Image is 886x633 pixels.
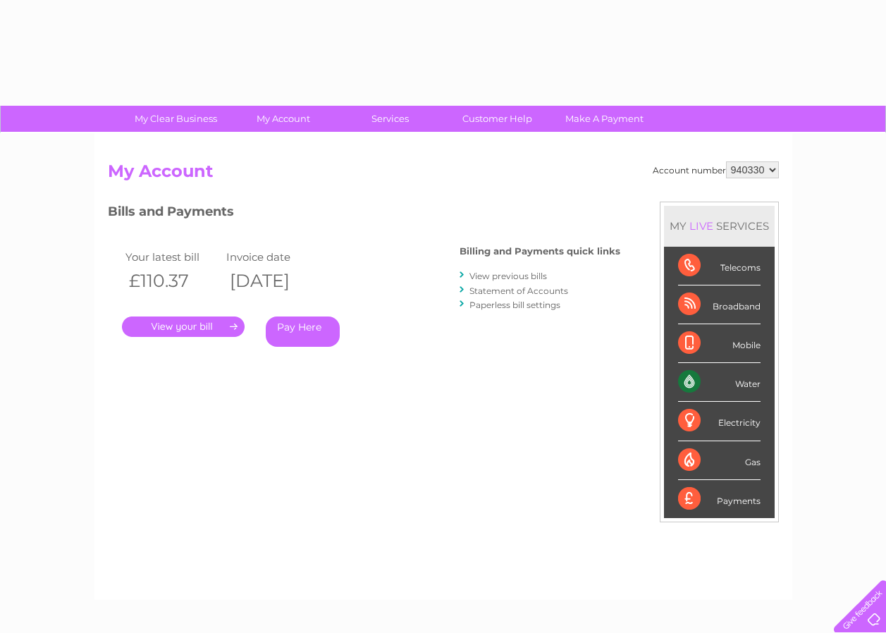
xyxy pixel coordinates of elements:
[122,316,245,337] a: .
[108,161,779,188] h2: My Account
[460,246,620,257] h4: Billing and Payments quick links
[439,106,555,132] a: Customer Help
[678,247,761,285] div: Telecoms
[678,363,761,402] div: Water
[678,285,761,324] div: Broadband
[678,324,761,363] div: Mobile
[223,266,324,295] th: [DATE]
[225,106,341,132] a: My Account
[469,285,568,296] a: Statement of Accounts
[122,266,223,295] th: £110.37
[266,316,340,347] a: Pay Here
[469,300,560,310] a: Paperless bill settings
[546,106,663,132] a: Make A Payment
[687,219,716,233] div: LIVE
[332,106,448,132] a: Services
[653,161,779,178] div: Account number
[678,480,761,518] div: Payments
[678,441,761,480] div: Gas
[108,202,620,226] h3: Bills and Payments
[223,247,324,266] td: Invoice date
[118,106,234,132] a: My Clear Business
[122,247,223,266] td: Your latest bill
[678,402,761,441] div: Electricity
[664,206,775,246] div: MY SERVICES
[469,271,547,281] a: View previous bills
